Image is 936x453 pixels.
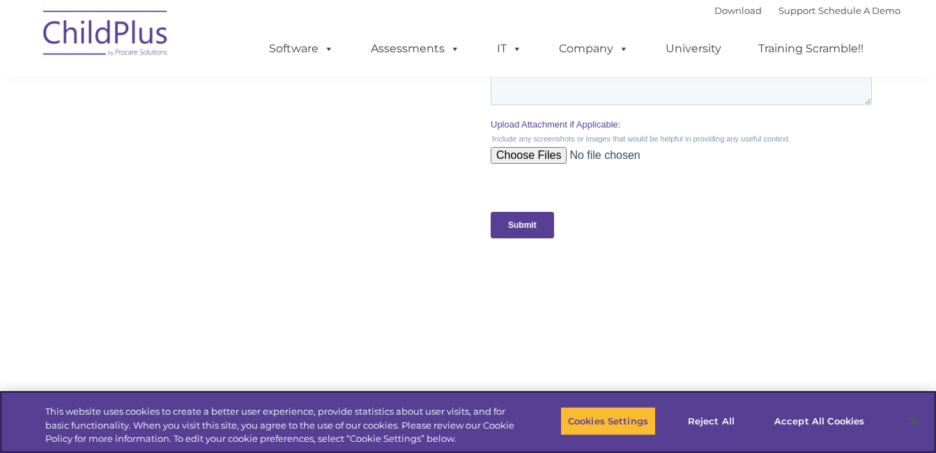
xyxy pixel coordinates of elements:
a: University [652,35,735,63]
img: ChildPlus by Procare Solutions [36,1,176,70]
a: Software [255,35,348,63]
a: Support [778,5,815,16]
span: Phone number [194,149,253,160]
button: Accept All Cookies [767,406,872,436]
button: Close [898,406,929,436]
button: Reject All [668,406,755,436]
button: Cookies Settings [560,406,656,436]
font: | [714,5,900,16]
a: Company [545,35,643,63]
a: IT [483,35,536,63]
span: Last name [194,92,236,102]
a: Download [714,5,762,16]
div: This website uses cookies to create a better user experience, provide statistics about user visit... [45,405,515,446]
a: Assessments [357,35,474,63]
a: Training Scramble!! [744,35,877,63]
a: Schedule A Demo [818,5,900,16]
